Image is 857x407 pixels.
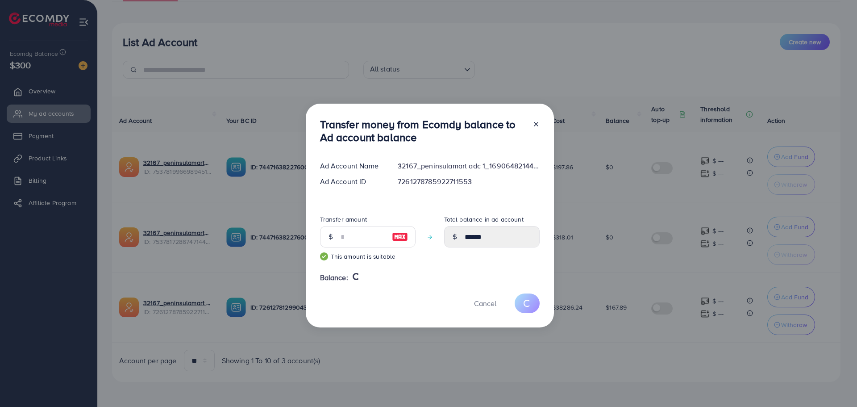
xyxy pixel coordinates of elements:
[320,118,525,144] h3: Transfer money from Ecomdy balance to Ad account balance
[463,294,508,313] button: Cancel
[391,176,546,187] div: 7261278785922711553
[313,161,391,171] div: Ad Account Name
[392,231,408,242] img: image
[313,176,391,187] div: Ad Account ID
[320,252,328,260] img: guide
[444,215,524,224] label: Total balance in ad account
[320,215,367,224] label: Transfer amount
[391,161,546,171] div: 32167_peninsulamart adc 1_1690648214482
[819,367,850,400] iframe: Chat
[320,273,348,283] span: Balance:
[474,298,496,308] span: Cancel
[320,252,416,261] small: This amount is suitable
